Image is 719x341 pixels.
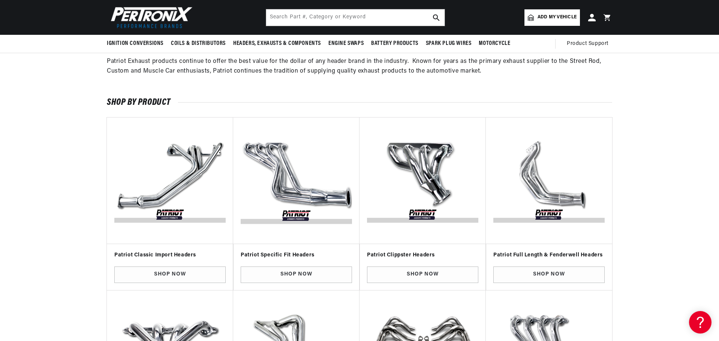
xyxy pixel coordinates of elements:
summary: Engine Swaps [325,35,367,52]
summary: Ignition Conversions [107,35,167,52]
a: Shop Now [241,267,352,283]
span: Product Support [567,40,608,48]
summary: Spark Plug Wires [422,35,475,52]
summary: Coils & Distributors [167,35,229,52]
span: Spark Plug Wires [426,40,472,48]
span: Add my vehicle [538,14,577,21]
span: Headers, Exhausts & Components [233,40,321,48]
p: Patriot Exhaust products continue to offer the best value for the dollar of any header brand in t... [107,57,612,76]
img: Patriot-Classic-Import-Headers-v1588104940254.jpg [114,125,226,236]
img: Pertronix [107,4,193,30]
span: Engine Swaps [328,40,364,48]
a: Add my vehicle [524,9,580,26]
button: search button [428,9,445,26]
input: Search Part #, Category or Keyword [266,9,445,26]
summary: Battery Products [367,35,422,52]
summary: Headers, Exhausts & Components [229,35,325,52]
a: Shop Now [367,267,478,283]
a: Shop Now [493,267,605,283]
span: Motorcycle [479,40,510,48]
span: Coils & Distributors [171,40,226,48]
h3: Patriot Full Length & Fenderwell Headers [493,252,605,259]
img: Patriot-Clippster-Headers-v1588104121313.jpg [367,125,478,236]
span: Battery Products [371,40,418,48]
summary: Product Support [567,35,612,53]
h3: Patriot Classic Import Headers [114,252,226,259]
span: Ignition Conversions [107,40,163,48]
a: Shop Now [114,267,226,283]
img: Patriot-Fenderwell-111-v1590437195265.jpg [493,125,605,236]
h2: SHOP BY PRODUCT [107,99,612,106]
h3: Patriot Clippster Headers [367,252,478,259]
h3: Patriot Specific Fit Headers [241,252,352,259]
summary: Motorcycle [475,35,514,52]
img: Patriot-Specific-Fit-Headers-v1588104112434.jpg [239,124,354,238]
